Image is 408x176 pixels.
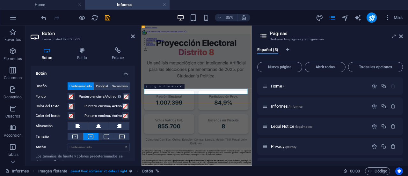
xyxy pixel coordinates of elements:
[269,104,368,108] div: Informes/informes
[341,14,349,21] i: Navegador
[162,84,166,89] button: Icons
[270,36,390,42] h3: Gestionar tus páginas y configuración
[316,14,323,21] button: design
[381,103,386,109] div: Duplicar
[36,82,68,90] label: Diseño
[269,144,368,149] div: Privacy/privacy
[68,82,94,90] button: Predeterminado
[285,145,296,149] span: /privacy
[354,14,361,21] i: AI Writer
[390,103,396,109] div: Eliminar
[91,14,98,21] button: reload
[308,65,343,69] span: Abrir todas
[354,169,355,173] span: :
[129,169,132,173] i: Este elemento es un preajuste personalizable
[40,14,47,21] i: Deshacer: Cambiar mostrar tamaño (Ctrl+Z)
[348,62,403,72] button: Todas las opciones
[69,82,92,90] span: Predeterminado
[367,12,377,23] button: publish
[36,154,130,165] div: Los tamaños de fuente y colores predeterminados se definen en Diseño.
[270,31,403,36] h2: Páginas
[40,14,47,21] button: undo
[31,47,66,61] h4: Botón
[94,82,110,90] button: Principal
[110,82,130,90] button: Secundario
[142,167,153,175] span: Haz clic para seleccionar y doble clic para editar
[4,133,22,138] p: Accordion
[36,133,68,141] label: Tamaño
[390,124,396,129] div: Eliminar
[372,144,377,149] div: Configuración
[384,14,403,21] span: Más
[215,14,237,21] button: 35%
[341,14,349,21] button: navigator
[390,83,396,89] div: La página principal no puede eliminarse
[269,124,368,128] div: Legal Notice/legal-notice
[271,104,302,109] span: Haz clic para abrir la página
[42,31,135,36] h2: Botón
[38,167,67,175] span: Haz clic para seleccionar y doble clic para editar
[174,84,178,89] button: HTML
[7,152,19,157] p: Tablas
[241,15,247,20] i: Al redimensionar, ajustar el nivel de zoom automáticamente para ajustarse al dispositivo elegido.
[257,47,403,59] div: Pestañas de idiomas
[85,1,170,8] h4: Informes
[36,145,68,149] label: Ancho
[144,84,148,89] button: Bold (Ctrl+B)
[36,93,68,101] label: Fondo
[171,84,174,89] button: Data Bindings
[104,14,111,21] i: Guardar (Ctrl+S)
[328,14,336,21] button: pages
[166,84,171,89] button: Link
[269,84,368,88] div: Home/
[257,46,278,55] span: Español (5)
[260,65,299,69] span: Nueva página
[70,167,127,175] span: . preset-float-container-v3-default-right
[283,85,284,88] span: /
[5,114,20,119] p: Cuadros
[395,167,403,175] button: Usercentrics
[179,84,183,89] button: Confirm (Ctrl+⏎)
[96,82,108,90] span: Principal
[79,93,123,101] label: Puntero encima/Activo
[390,144,396,149] div: Eliminar
[104,14,111,21] button: save
[4,56,22,61] p: Elementos
[381,144,386,149] div: Duplicar
[224,14,235,21] h6: 35%
[38,167,159,175] nav: breadcrumb
[66,47,101,61] h4: Estilo
[101,47,135,61] h4: Enlace
[351,65,400,69] span: Todas las opciones
[156,169,159,173] i: Este elemento está vinculado
[316,14,323,21] i: Diseño (Ctrl+Alt+Y)
[365,167,390,175] button: Código
[350,167,360,175] span: 00 00
[157,84,162,89] button: Strikethrough
[372,103,377,109] div: Configuración
[372,83,377,89] div: Configuración
[368,167,387,175] span: Código
[382,12,405,23] button: Más
[354,14,361,21] button: text_generator
[149,84,153,89] button: Italic (Ctrl+I)
[329,14,336,21] i: Páginas (Ctrl+Alt+S)
[368,14,375,21] i: Publicar
[78,14,86,21] button: Haz clic para salir del modo de previsualización y seguir editando
[288,105,302,108] span: /informes
[36,112,68,120] label: Color del borde
[3,3,45,8] a: Skip to main content
[271,144,296,149] span: Haz clic para abrir la página
[372,124,377,129] div: Configuración
[112,82,128,90] span: Secundario
[84,112,122,120] label: Puntero encima/Activo
[305,62,346,72] button: Abrir todas
[42,36,122,42] h3: Elemento #ed-898093732
[271,84,284,88] span: Haz clic para abrir la página
[381,83,386,89] div: Duplicar
[4,37,21,42] p: Favoritos
[4,75,22,80] p: Columnas
[153,84,157,89] button: Underline (Ctrl+U)
[36,122,68,130] label: Alineación
[91,14,98,21] i: Volver a cargar página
